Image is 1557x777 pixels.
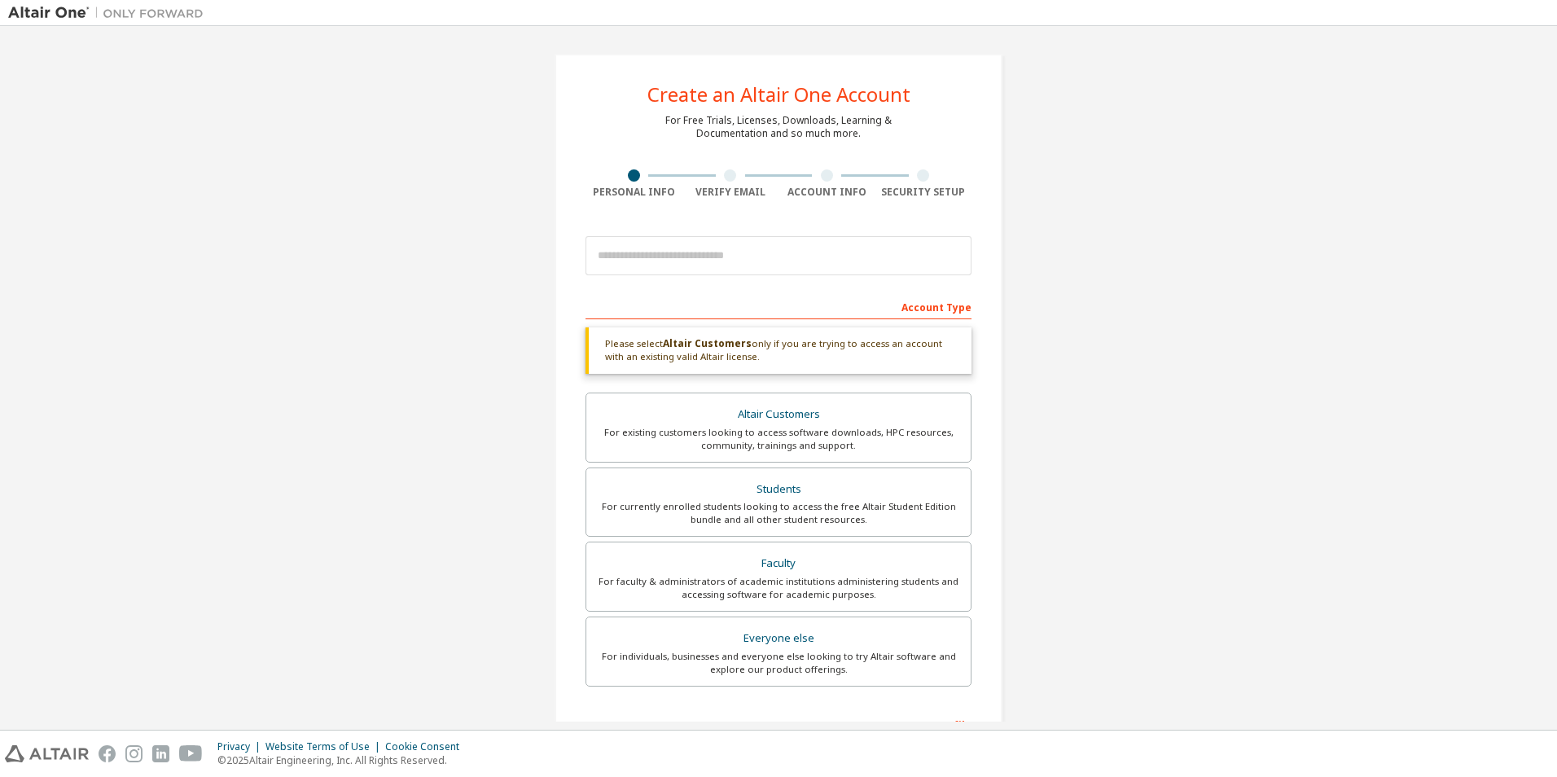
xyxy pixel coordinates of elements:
[596,552,961,575] div: Faculty
[5,745,89,762] img: altair_logo.svg
[665,114,892,140] div: For Free Trials, Licenses, Downloads, Learning & Documentation and so much more.
[586,293,971,319] div: Account Type
[596,575,961,601] div: For faculty & administrators of academic institutions administering students and accessing softwa...
[647,85,910,104] div: Create an Altair One Account
[778,186,875,199] div: Account Info
[8,5,212,21] img: Altair One
[596,426,961,452] div: For existing customers looking to access software downloads, HPC resources, community, trainings ...
[385,740,469,753] div: Cookie Consent
[586,711,971,737] div: Your Profile
[152,745,169,762] img: linkedin.svg
[586,186,682,199] div: Personal Info
[99,745,116,762] img: facebook.svg
[663,336,752,350] b: Altair Customers
[596,403,961,426] div: Altair Customers
[265,740,385,753] div: Website Terms of Use
[125,745,143,762] img: instagram.svg
[217,740,265,753] div: Privacy
[596,650,961,676] div: For individuals, businesses and everyone else looking to try Altair software and explore our prod...
[596,500,961,526] div: For currently enrolled students looking to access the free Altair Student Edition bundle and all ...
[682,186,779,199] div: Verify Email
[179,745,203,762] img: youtube.svg
[596,478,961,501] div: Students
[217,753,469,767] p: © 2025 Altair Engineering, Inc. All Rights Reserved.
[596,627,961,650] div: Everyone else
[875,186,972,199] div: Security Setup
[586,327,971,374] div: Please select only if you are trying to access an account with an existing valid Altair license.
